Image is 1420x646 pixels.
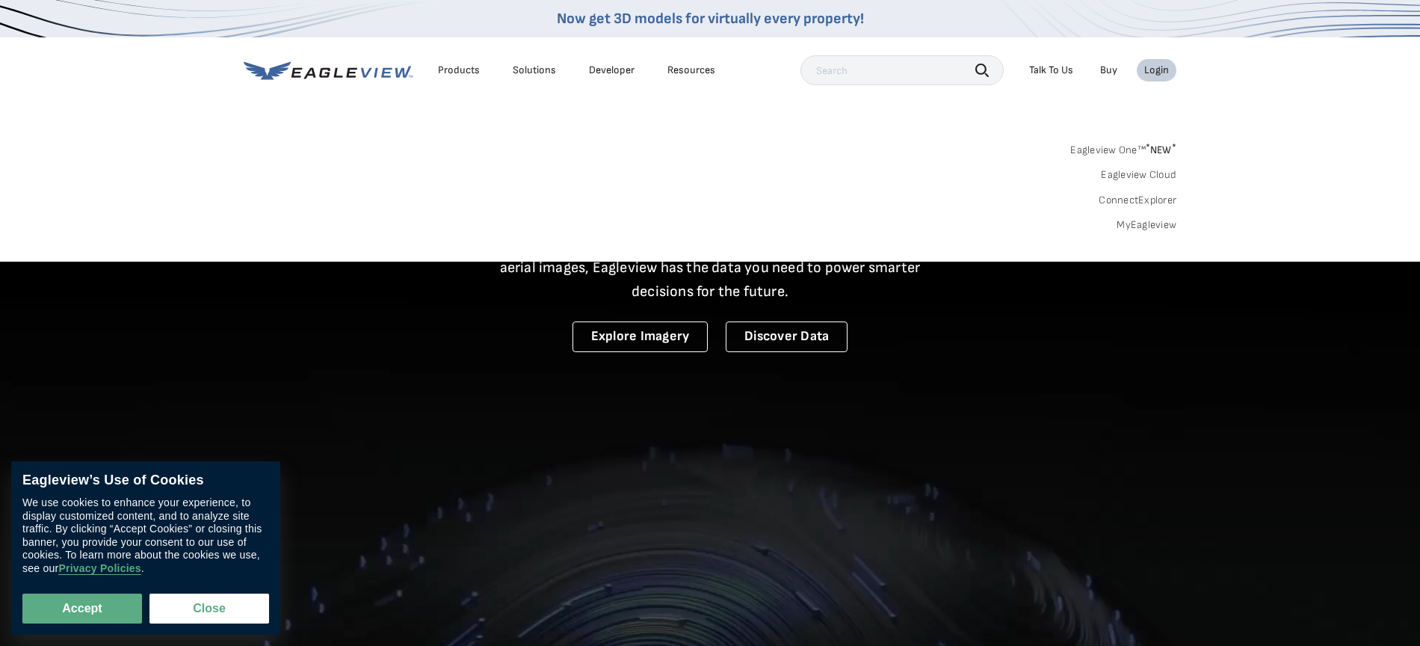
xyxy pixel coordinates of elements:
[58,562,141,575] a: Privacy Policies
[1144,64,1169,77] div: Login
[481,232,939,304] p: A new era starts here. Built on more than 3.5 billion high-resolution aerial images, Eagleview ha...
[800,55,1004,85] input: Search
[149,594,269,624] button: Close
[22,473,269,489] div: Eagleview’s Use of Cookies
[667,64,715,77] div: Resources
[513,64,556,77] div: Solutions
[726,322,848,352] a: Discover Data
[1146,144,1176,156] span: NEW
[1029,64,1073,77] div: Talk To Us
[22,496,269,575] div: We use cookies to enhance your experience, to display customized content, and to analyze site tra...
[557,10,864,28] a: Now get 3D models for virtually every property!
[22,594,142,624] button: Accept
[1117,218,1176,232] a: MyEagleview
[1070,139,1176,156] a: Eagleview One™*NEW*
[589,64,635,77] a: Developer
[572,322,709,352] a: Explore Imagery
[1101,168,1176,182] a: Eagleview Cloud
[1100,64,1117,77] a: Buy
[1099,194,1176,207] a: ConnectExplorer
[438,64,480,77] div: Products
